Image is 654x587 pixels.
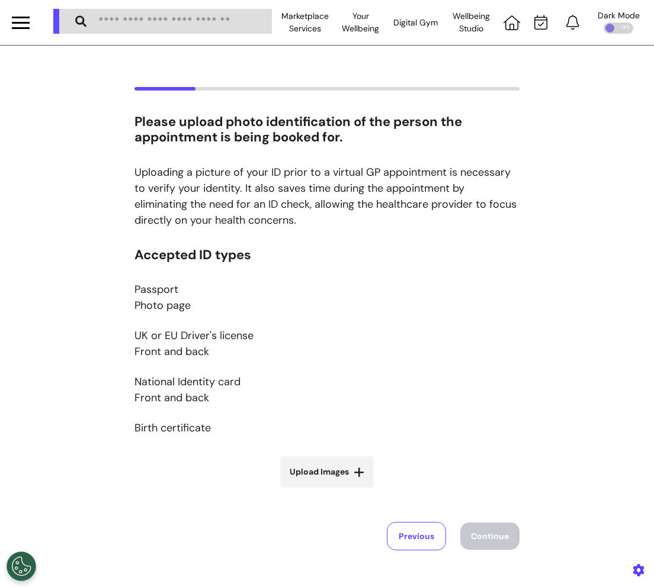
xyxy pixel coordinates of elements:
[604,22,633,34] div: OFF
[290,466,349,478] span: Upload Images
[134,247,520,263] h3: Accepted ID types
[7,551,36,581] button: Open Preferences
[460,523,520,550] button: Continue
[134,328,520,360] p: UK or EU Driver's license Front and back
[278,6,333,39] div: Marketplace Services
[333,6,388,39] div: Your Wellbeing
[388,6,443,39] div: Digital Gym
[134,114,520,146] h2: Please upload photo identification of the person the appointment is being booked for.
[134,374,520,406] p: National Identity card Front and back
[598,11,640,20] div: Dark Mode
[134,282,520,314] p: Passport Photo page
[134,420,520,436] p: Birth certificate
[387,522,446,550] button: Previous
[134,165,520,228] p: Uploading a picture of your ID prior to a virtual GP appointment is necessary to verify your iden...
[444,6,499,39] div: Wellbeing Studio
